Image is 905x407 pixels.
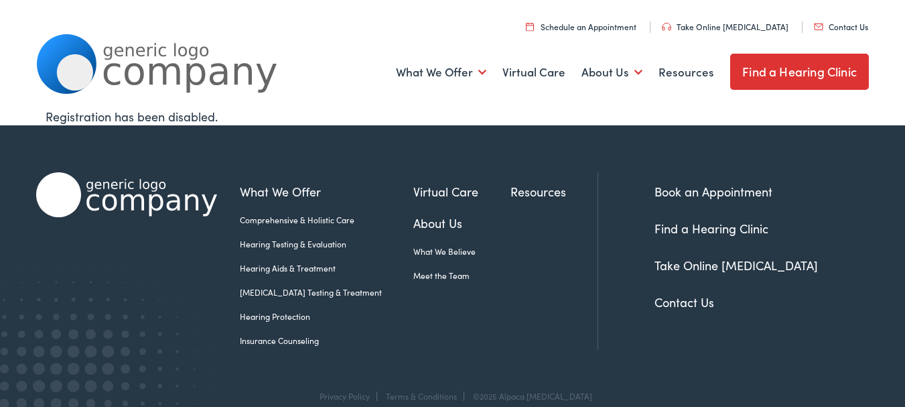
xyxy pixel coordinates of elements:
img: utility icon [526,22,534,31]
a: Hearing Aids & Treatment [240,262,413,274]
a: Schedule an Appointment [526,21,636,32]
a: Resources [658,48,714,97]
a: Find a Hearing Clinic [730,54,869,90]
img: Alpaca Audiology [36,172,217,217]
a: Find a Hearing Clinic [654,220,768,237]
a: What We Offer [240,182,413,200]
a: Contact Us [814,21,868,32]
div: Registration has been disabled. [46,107,860,125]
a: Insurance Counseling [240,335,413,347]
img: utility icon [814,23,823,30]
a: Hearing Protection [240,310,413,323]
a: What We Believe [413,245,510,257]
a: Virtual Care [502,48,565,97]
a: Book an Appointment [654,183,772,200]
a: Resources [510,182,598,200]
a: Privacy Policy [320,390,370,402]
a: Contact Us [654,294,714,310]
a: [MEDICAL_DATA] Testing & Treatment [240,286,413,298]
a: About Us [581,48,642,97]
img: utility icon [662,23,671,31]
a: Meet the Team [413,270,510,282]
div: ©2025 Alpaca [MEDICAL_DATA] [466,392,592,401]
a: Take Online [MEDICAL_DATA] [662,21,788,32]
a: Virtual Care [413,182,510,200]
a: About Us [413,214,510,232]
a: What We Offer [396,48,486,97]
a: Hearing Testing & Evaluation [240,238,413,250]
a: Comprehensive & Holistic Care [240,214,413,226]
a: Terms & Conditions [386,390,457,402]
a: Take Online [MEDICAL_DATA] [654,257,818,274]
